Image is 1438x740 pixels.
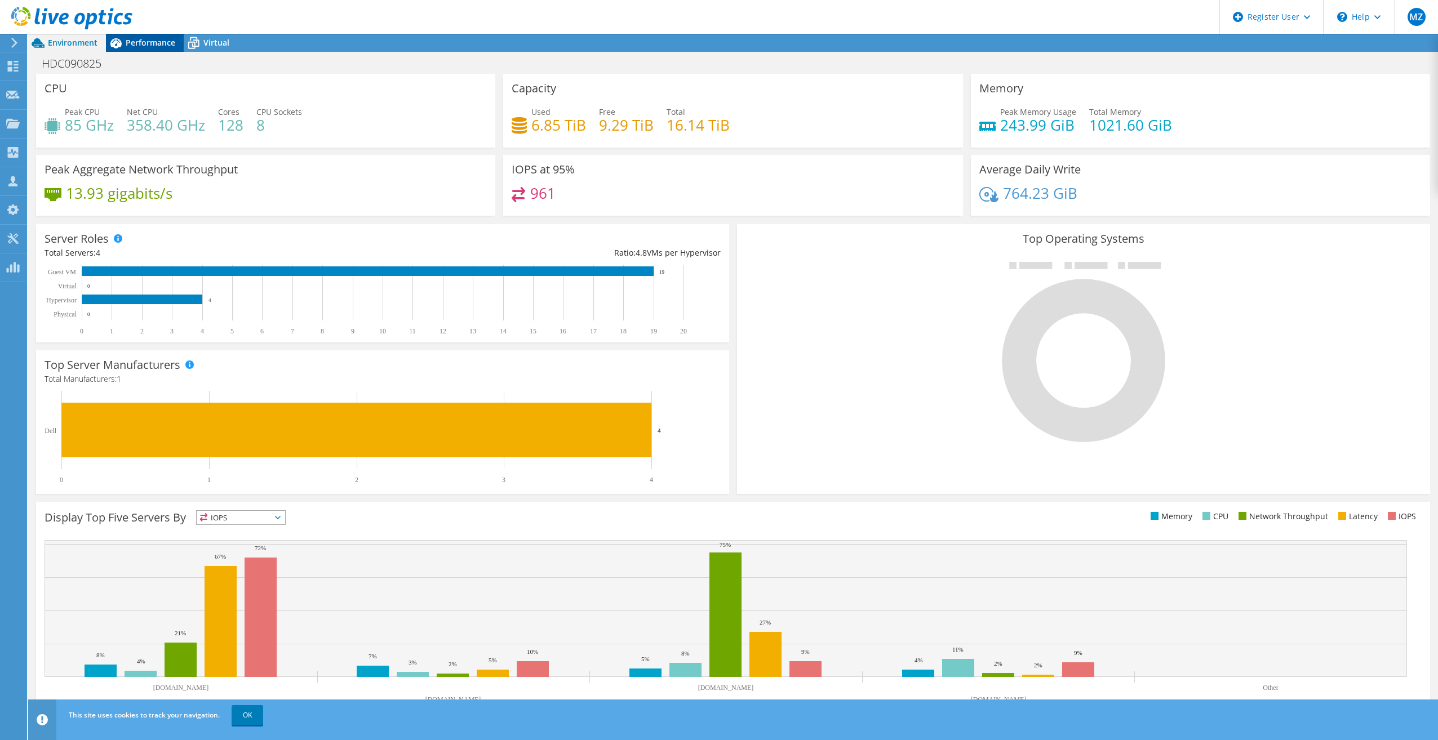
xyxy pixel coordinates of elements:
text: [DOMAIN_NAME] [698,684,754,692]
text: 67% [215,553,226,560]
h4: 16.14 TiB [667,119,730,131]
h4: 8 [256,119,302,131]
text: 5 [230,327,234,335]
span: 4.8 [636,247,647,258]
text: 4 [658,427,661,434]
text: 10% [527,648,538,655]
text: 20 [680,327,687,335]
text: Guest VM [48,268,76,276]
text: 8% [681,650,690,657]
text: Virtual [58,282,77,290]
text: 19 [659,269,665,275]
text: 16 [560,327,566,335]
text: 7% [369,653,377,659]
h4: 358.40 GHz [127,119,205,131]
h4: 961 [530,187,556,199]
text: 2 [355,476,358,484]
h4: Total Manufacturers: [45,373,721,385]
span: Environment [48,37,97,48]
text: 15 [530,327,536,335]
h3: Top Server Manufacturers [45,359,180,371]
text: 9% [1074,649,1082,656]
text: Dell [45,427,56,435]
text: 2% [449,661,457,667]
text: 3% [409,659,417,666]
text: 1 [110,327,113,335]
span: Free [599,106,615,117]
text: 17 [590,327,597,335]
span: MZ [1408,8,1426,26]
h3: Peak Aggregate Network Throughput [45,163,238,176]
span: Net CPU [127,106,158,117]
h4: 243.99 GiB [1000,119,1076,131]
span: 1 [117,373,121,384]
div: Total Servers: [45,247,383,259]
span: Total Memory [1089,106,1141,117]
span: Peak Memory Usage [1000,106,1076,117]
svg: \n [1337,12,1347,22]
h3: Top Operating Systems [745,233,1422,245]
h4: 128 [218,119,243,131]
text: 5% [641,656,650,662]
h3: Average Daily Write [979,163,1081,176]
span: Peak CPU [65,106,100,117]
text: Other [1263,684,1278,692]
h4: 13.93 gigabits/s [66,187,172,199]
a: OK [232,705,263,725]
span: Total [667,106,685,117]
text: Hypervisor [46,296,77,304]
text: 4% [137,658,145,665]
li: Network Throughput [1236,510,1328,523]
text: 4 [201,327,204,335]
text: [DOMAIN_NAME] [971,696,1027,703]
text: 5% [489,657,497,663]
text: 0 [87,283,90,289]
text: 27% [760,619,771,626]
h3: Memory [979,82,1023,95]
text: 2% [1034,662,1042,668]
span: Used [531,106,551,117]
text: 4% [915,657,923,663]
h3: IOPS at 95% [512,163,575,176]
text: [DOMAIN_NAME] [153,684,209,692]
text: [DOMAIN_NAME] [425,696,481,703]
h4: 1021.60 GiB [1089,119,1172,131]
span: This site uses cookies to track your navigation. [69,710,220,720]
text: 3 [170,327,174,335]
text: 3 [502,476,505,484]
text: 11% [952,646,964,653]
h4: 764.23 GiB [1003,187,1077,199]
h3: Capacity [512,82,556,95]
h4: 85 GHz [65,119,114,131]
text: 0 [87,311,90,317]
text: 2% [994,660,1002,667]
text: 8% [96,652,105,658]
text: 0 [80,327,83,335]
text: 14 [500,327,507,335]
div: Ratio: VMs per Hypervisor [383,247,721,259]
h4: 6.85 TiB [531,119,586,131]
li: IOPS [1385,510,1416,523]
text: 6 [260,327,264,335]
span: CPU Sockets [256,106,302,117]
text: 12 [440,327,446,335]
span: IOPS [197,511,285,524]
text: 1 [207,476,211,484]
text: 75% [720,541,731,548]
h3: Server Roles [45,233,109,245]
text: 13 [469,327,476,335]
span: 4 [96,247,100,258]
text: 72% [255,545,266,551]
text: Physical [54,310,77,318]
span: Virtual [203,37,229,48]
text: 11 [409,327,416,335]
li: Latency [1335,510,1378,523]
text: 18 [620,327,627,335]
h4: 9.29 TiB [599,119,654,131]
text: 4 [650,476,653,484]
li: Memory [1148,510,1192,523]
span: Cores [218,106,239,117]
text: 8 [321,327,324,335]
text: 9% [801,648,810,655]
text: 10 [379,327,386,335]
